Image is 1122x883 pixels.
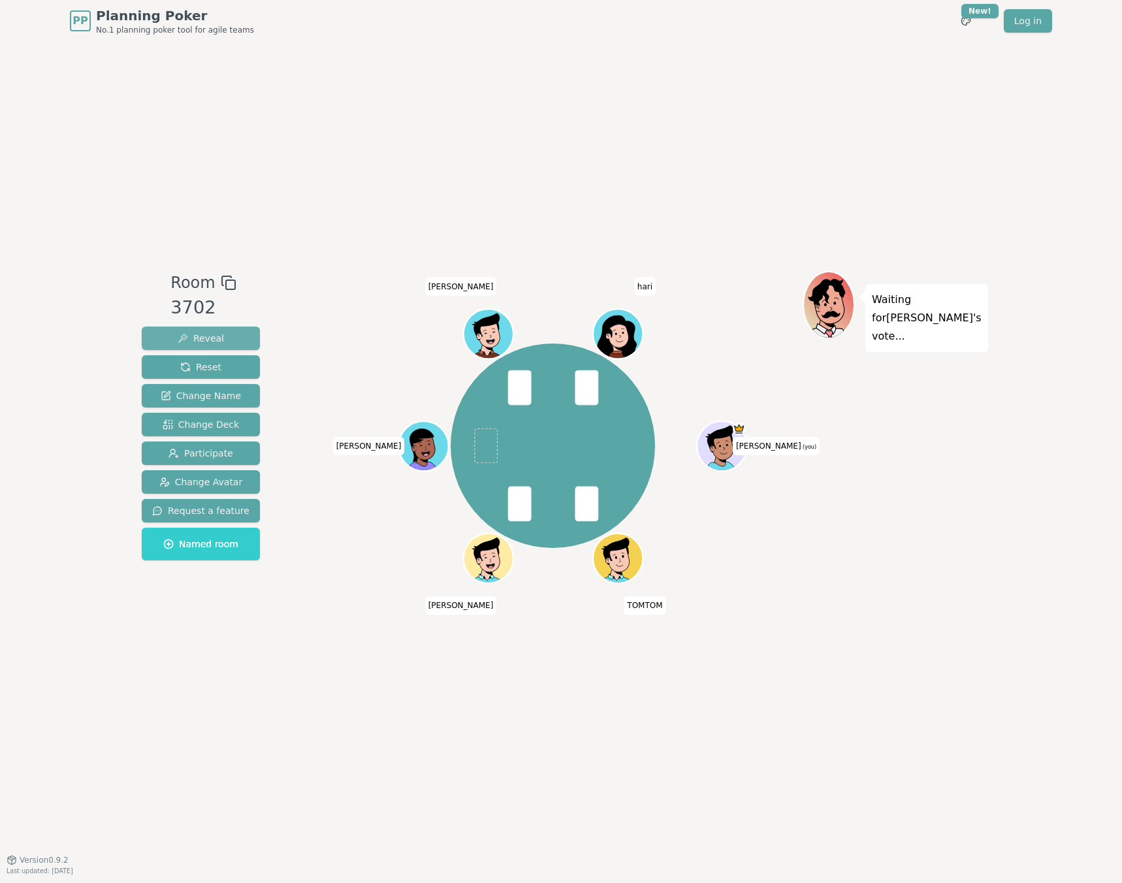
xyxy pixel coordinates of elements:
span: (you) [801,444,817,450]
button: Request a feature [142,499,260,522]
a: PPPlanning PokerNo.1 planning poker tool for agile teams [70,7,254,35]
span: No.1 planning poker tool for agile teams [96,25,254,35]
button: Change Name [142,384,260,408]
button: Change Deck [142,413,260,436]
span: Change Name [161,389,241,402]
span: Click to change your name [634,277,656,295]
span: PP [72,13,88,29]
span: Named room [163,538,238,551]
span: Click to change your name [624,596,665,615]
span: Participate [168,447,233,460]
span: Reveal [178,332,224,345]
button: Change Avatar [142,470,260,494]
span: Last updated: [DATE] [7,867,73,875]
span: Request a feature [152,504,249,517]
span: Change Deck [163,418,239,431]
span: Version 0.9.2 [20,855,69,865]
span: Planning Poker [96,7,254,25]
p: Waiting for [PERSON_NAME] 's vote... [872,291,982,345]
a: Log in [1004,9,1052,33]
button: Participate [142,441,260,465]
button: Named room [142,528,260,560]
span: Reset [180,361,221,374]
span: Click to change your name [733,437,820,455]
span: Tomas is the host [733,423,745,435]
span: Click to change your name [425,277,497,295]
span: Click to change your name [425,596,497,615]
button: Click to change your avatar [698,423,745,470]
button: Reset [142,355,260,379]
div: 3702 [170,295,236,321]
button: New! [954,9,978,33]
span: Change Avatar [159,475,243,489]
span: Click to change your name [333,437,405,455]
button: Version0.9.2 [7,855,69,865]
button: Reveal [142,327,260,350]
span: Room [170,271,215,295]
div: New! [961,4,999,18]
